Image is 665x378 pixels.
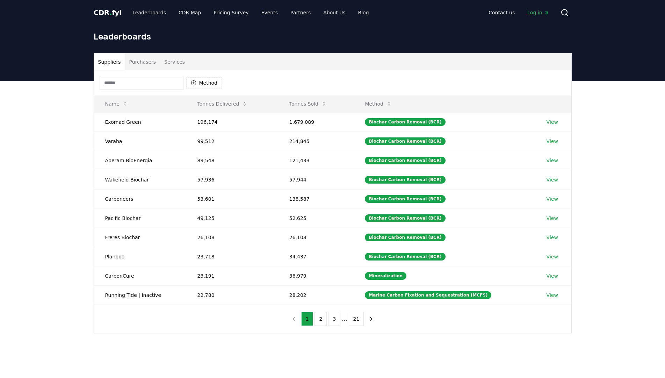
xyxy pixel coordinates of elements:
[365,312,377,326] button: next page
[94,31,572,42] h1: Leaderboards
[365,291,491,299] div: Marine Carbon Fixation and Sequestration (MCFS)
[186,266,278,285] td: 23,191
[522,6,555,19] a: Log in
[365,137,445,145] div: Biochar Carbon Removal (BCR)
[127,6,374,19] nav: Main
[94,285,186,305] td: Running Tide | Inactive
[186,285,278,305] td: 22,780
[186,77,222,88] button: Method
[318,6,351,19] a: About Us
[278,228,354,247] td: 26,108
[208,6,254,19] a: Pricing Survey
[278,170,354,189] td: 57,944
[94,151,186,170] td: Aperam BioEnergia
[278,189,354,208] td: 138,587
[109,8,112,17] span: .
[94,8,122,17] span: CDR fyi
[353,6,375,19] a: Blog
[483,6,520,19] a: Contact us
[342,315,347,323] li: ...
[365,214,445,222] div: Biochar Carbon Removal (BCR)
[547,157,558,164] a: View
[125,54,160,70] button: Purchasers
[365,234,445,241] div: Biochar Carbon Removal (BCR)
[278,151,354,170] td: 121,433
[547,138,558,145] a: View
[483,6,555,19] nav: Main
[186,189,278,208] td: 53,601
[547,215,558,222] a: View
[278,266,354,285] td: 36,979
[192,97,253,111] button: Tonnes Delivered
[186,112,278,131] td: 196,174
[173,6,207,19] a: CDR Map
[328,312,340,326] button: 3
[547,234,558,241] a: View
[365,157,445,164] div: Biochar Carbon Removal (BCR)
[160,54,189,70] button: Services
[94,54,125,70] button: Suppliers
[94,208,186,228] td: Pacific Biochar
[285,6,316,19] a: Partners
[547,272,558,279] a: View
[186,228,278,247] td: 26,108
[315,312,327,326] button: 2
[278,131,354,151] td: 214,845
[256,6,283,19] a: Events
[349,312,364,326] button: 21
[547,176,558,183] a: View
[278,112,354,131] td: 1,679,089
[94,8,122,17] a: CDR.fyi
[527,9,549,16] span: Log in
[547,253,558,260] a: View
[359,97,397,111] button: Method
[365,176,445,184] div: Biochar Carbon Removal (BCR)
[94,228,186,247] td: Freres Biochar
[547,119,558,126] a: View
[278,247,354,266] td: 34,437
[186,208,278,228] td: 49,125
[127,6,172,19] a: Leaderboards
[186,170,278,189] td: 57,936
[365,253,445,261] div: Biochar Carbon Removal (BCR)
[94,266,186,285] td: CarbonCure
[278,285,354,305] td: 28,202
[186,131,278,151] td: 99,512
[301,312,313,326] button: 1
[365,272,406,280] div: Mineralization
[94,170,186,189] td: Wakefield Biochar
[94,131,186,151] td: Varaha
[94,189,186,208] td: Carboneers
[94,247,186,266] td: Planboo
[365,195,445,203] div: Biochar Carbon Removal (BCR)
[100,97,133,111] button: Name
[284,97,332,111] button: Tonnes Sold
[94,112,186,131] td: Exomad Green
[186,151,278,170] td: 89,548
[547,195,558,202] a: View
[365,118,445,126] div: Biochar Carbon Removal (BCR)
[186,247,278,266] td: 23,718
[547,292,558,299] a: View
[278,208,354,228] td: 52,625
